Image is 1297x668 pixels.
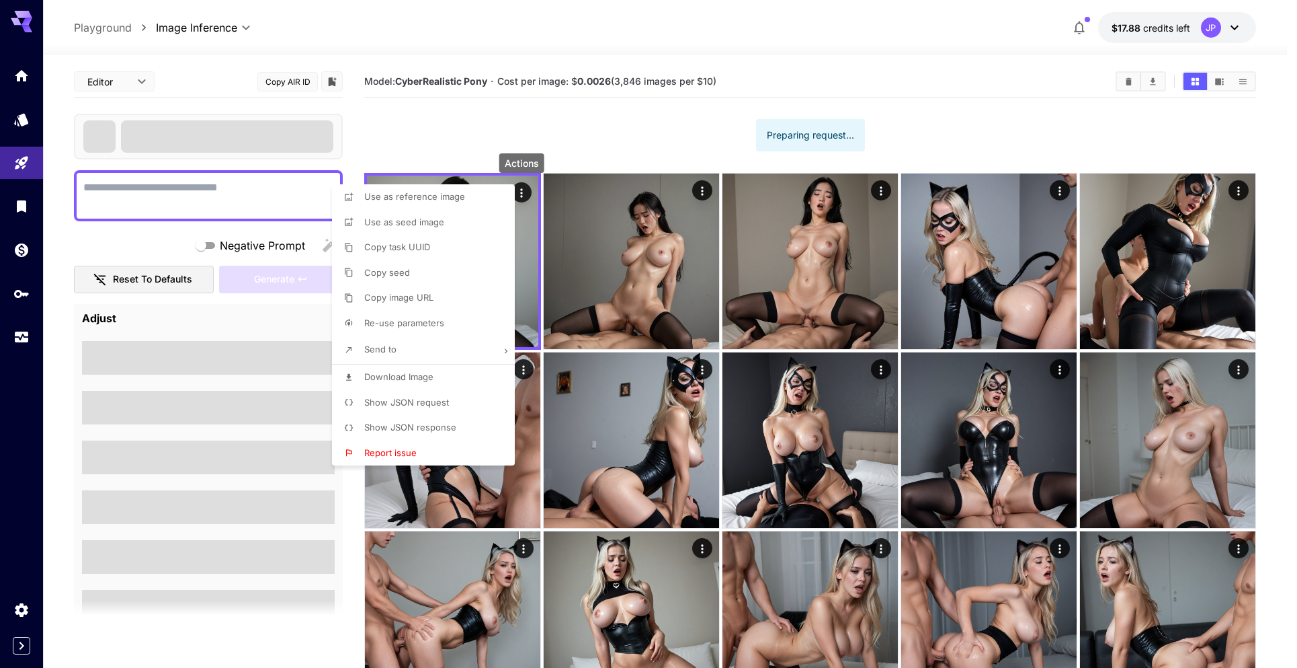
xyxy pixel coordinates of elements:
span: Use as seed image [364,217,444,227]
span: Copy task UUID [364,242,430,252]
span: Send to [364,344,396,355]
span: Re-use parameters [364,318,444,328]
span: Show JSON response [364,422,456,433]
span: Use as reference image [364,191,465,202]
span: Copy seed [364,267,410,278]
span: Report issue [364,447,417,458]
span: Download Image [364,371,433,382]
span: Copy image URL [364,292,433,303]
div: Actions [499,153,544,173]
span: Show JSON request [364,397,449,408]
